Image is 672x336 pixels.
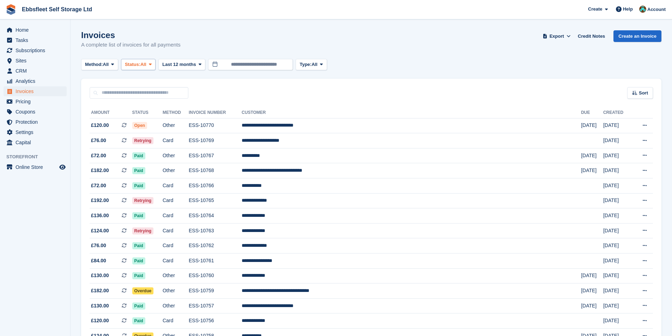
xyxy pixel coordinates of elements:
span: Paid [132,182,145,189]
td: ESS-10764 [189,208,242,224]
span: £182.00 [91,287,109,294]
span: Online Store [16,162,58,172]
td: Other [163,298,189,313]
td: ESS-10770 [189,118,242,133]
span: Export [550,33,564,40]
td: Other [163,268,189,283]
span: Invoices [16,86,58,96]
button: Export [541,30,572,42]
a: menu [4,127,67,137]
td: [DATE] [603,118,632,133]
th: Invoice Number [189,107,242,118]
td: [DATE] [581,118,603,133]
span: Subscriptions [16,45,58,55]
button: Method: All [81,59,118,71]
td: [DATE] [603,298,632,313]
span: Last 12 months [162,61,196,68]
td: ESS-10757 [189,298,242,313]
th: Due [581,107,603,118]
button: Last 12 months [158,59,205,71]
img: stora-icon-8386f47178a22dfd0bd8f6a31ec36ba5ce8667c1dd55bd0f319d3a0aa187defe.svg [6,4,16,15]
a: menu [4,107,67,117]
a: menu [4,138,67,147]
a: Credit Notes [575,30,608,42]
td: Other [163,118,189,133]
td: Card [163,193,189,208]
th: Customer [242,107,581,118]
td: [DATE] [581,298,603,313]
span: All [103,61,109,68]
a: menu [4,76,67,86]
span: Paid [132,317,145,324]
span: Protection [16,117,58,127]
td: ESS-10767 [189,148,242,163]
a: menu [4,162,67,172]
td: [DATE] [603,238,632,253]
td: [DATE] [603,193,632,208]
td: Other [163,163,189,178]
td: ESS-10766 [189,178,242,194]
span: Storefront [6,153,70,160]
td: [DATE] [603,133,632,148]
span: Home [16,25,58,35]
span: Pricing [16,97,58,106]
a: Preview store [58,163,67,171]
td: Card [163,208,189,224]
span: Sites [16,56,58,66]
td: Card [163,133,189,148]
td: Other [163,283,189,299]
span: £120.00 [91,317,109,324]
td: ESS-10763 [189,223,242,238]
button: Type: All [296,59,327,71]
td: [DATE] [603,253,632,269]
td: [DATE] [581,283,603,299]
td: ESS-10769 [189,133,242,148]
td: ESS-10761 [189,253,242,269]
a: menu [4,56,67,66]
td: ESS-10768 [189,163,242,178]
th: Status [132,107,163,118]
button: Status: All [121,59,156,71]
span: All [140,61,146,68]
span: Paid [132,152,145,159]
a: menu [4,117,67,127]
a: menu [4,97,67,106]
a: menu [4,35,67,45]
a: menu [4,86,67,96]
td: [DATE] [603,178,632,194]
td: [DATE] [603,208,632,224]
th: Amount [90,107,132,118]
span: £76.00 [91,137,106,144]
span: £130.00 [91,272,109,279]
span: Tasks [16,35,58,45]
span: All [311,61,317,68]
span: Account [647,6,666,13]
span: Capital [16,138,58,147]
td: [DATE] [603,148,632,163]
td: Card [163,223,189,238]
span: £124.00 [91,227,109,234]
span: Overdue [132,287,154,294]
span: Analytics [16,76,58,86]
span: £192.00 [91,197,109,204]
td: ESS-10762 [189,238,242,253]
span: £84.00 [91,257,106,264]
span: £76.00 [91,242,106,249]
span: £72.00 [91,182,106,189]
span: Paid [132,167,145,174]
span: Sort [639,90,648,97]
span: £182.00 [91,167,109,174]
td: Card [163,178,189,194]
td: [DATE] [603,163,632,178]
span: Paid [132,303,145,310]
td: ESS-10756 [189,313,242,329]
a: menu [4,45,67,55]
p: A complete list of invoices for all payments [81,41,181,49]
span: Paid [132,257,145,264]
td: [DATE] [581,148,603,163]
a: menu [4,66,67,76]
span: £72.00 [91,152,106,159]
td: ESS-10765 [189,193,242,208]
td: Card [163,253,189,269]
td: [DATE] [603,223,632,238]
